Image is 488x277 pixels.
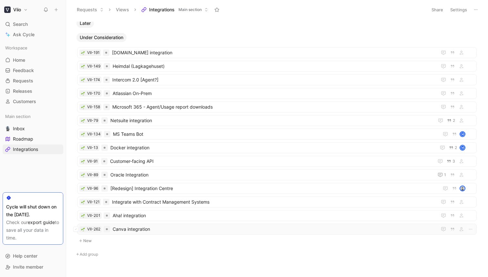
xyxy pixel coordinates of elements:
[77,129,477,140] a: 🌱VII-134MS Teams BotM
[80,20,91,27] span: Later
[81,200,85,204] button: 🌱
[110,157,431,165] span: Customer-facing API
[77,197,477,208] a: 🌱VII-121Integrate with Contract Management Systems
[87,185,98,192] div: VII-96
[77,101,477,112] a: 🌱VII-158Microsoft 365 - Agent/Usage report downloads
[3,66,63,75] a: Feedback
[452,159,455,163] span: 3
[81,105,85,109] div: 🌱
[87,131,101,137] div: VII-134
[81,213,85,218] div: 🌱
[87,90,100,97] div: VII-170
[81,78,85,82] button: 🌱
[81,78,85,82] img: 🌱
[81,65,85,69] img: 🌱
[138,5,211,15] button: IntegrationsMain section
[77,156,477,167] a: 🌱VII-91Customer-facing API3
[4,125,12,133] button: 🎙️
[76,33,127,42] button: Under Consideration
[81,51,85,55] img: 🌱
[3,134,63,144] a: Roadmap
[77,88,477,99] a: 🌱VII-170Atlassian On-Prem
[28,219,55,225] a: export guide
[87,199,100,205] div: VII-121
[13,125,25,132] span: Inbox
[81,173,85,177] button: 🌱
[3,55,63,65] a: Home
[81,133,85,136] img: 🌱
[5,126,10,131] img: 🎙️
[436,171,447,179] button: 1
[460,145,465,150] div: M
[81,50,85,55] button: 🌱
[81,228,85,231] img: 🌱
[3,19,63,29] div: Search
[112,49,434,57] span: [DOMAIN_NAME] integration
[3,86,63,96] a: Releases
[113,5,132,15] button: Views
[87,226,100,232] div: VII-262
[74,19,480,28] div: Later
[112,198,434,206] span: Integrate with Contract Management Systems
[6,203,60,218] div: Cycle will shut down on the [DATE].
[77,169,477,180] a: 🌱VII-89Oracle Integration1
[13,20,28,28] span: Search
[448,144,458,151] button: 2
[3,262,63,272] div: Invite member
[13,88,32,94] span: Releases
[77,47,477,58] a: 🌱VII-191[DOMAIN_NAME] integration
[77,142,477,153] a: 🌱VII-13Docker integration2M
[3,76,63,86] a: Requests
[87,144,98,151] div: VII-13
[5,113,31,120] span: Main section
[81,146,85,150] img: 🌱
[3,97,63,106] a: Customers
[87,63,100,69] div: VII-149
[81,186,85,191] button: 🌱
[81,214,85,218] img: 🌱
[113,90,434,97] span: Atlassian On-Prem
[13,264,43,270] span: Invite member
[81,118,85,123] div: 🌱
[149,6,175,13] span: Integrations
[13,31,35,38] span: Ask Cycle
[178,6,202,13] span: Main section
[81,187,85,191] img: 🌱
[77,74,477,85] a: 🌱VII-174Intercom 2.0 [Agent?]
[13,253,37,259] span: Help center
[87,117,98,124] div: VII-79
[81,160,85,164] img: 🌱
[4,6,11,13] img: Viio
[113,130,436,138] span: MS Teams Bot
[13,78,33,84] span: Requests
[77,210,477,221] a: 🌱VII-201Aha! integration
[77,183,477,194] a: 🌱VII-96[Redesign] Integration Centreavatar
[110,171,431,179] span: Oracle Integration
[81,92,85,96] img: 🌱
[74,33,480,245] div: Under ConsiderationNew
[87,158,98,165] div: VII-91
[110,117,432,124] span: Netsuite integration
[3,124,63,133] a: 🎙️Inbox
[87,212,100,219] div: VII-201
[81,145,85,150] button: 🌱
[74,5,107,15] button: Requests
[3,144,63,154] a: Integrations
[87,104,100,110] div: VII-158
[429,5,446,14] button: Share
[13,146,38,153] span: Integrations
[110,144,433,152] span: Docker integration
[113,62,434,70] span: Heimdal (Lagkagehuset)
[81,64,85,69] button: 🌱
[3,112,63,154] div: Main section🎙️InboxRoadmapIntegrations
